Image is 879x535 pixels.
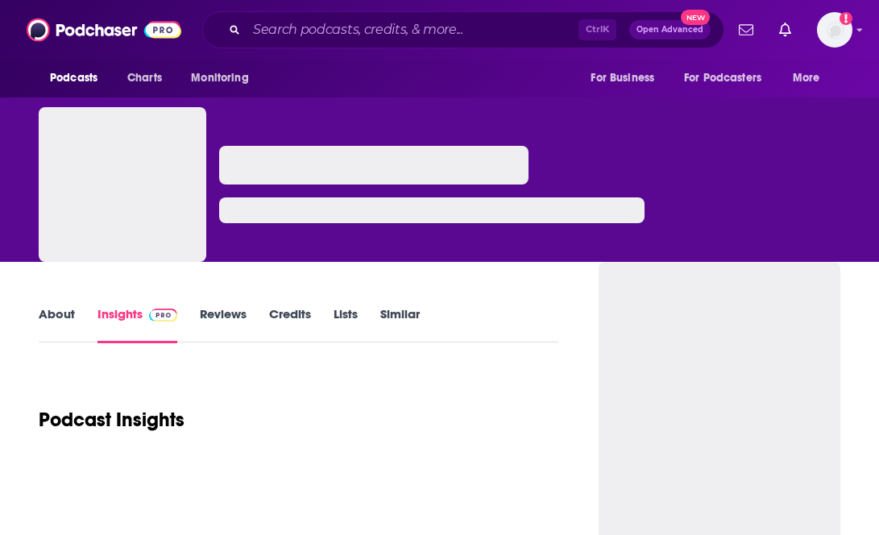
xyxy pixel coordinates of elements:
span: More [793,67,820,89]
button: open menu [782,63,840,93]
span: Ctrl K [578,19,616,40]
a: Show notifications dropdown [773,16,798,44]
a: Credits [269,306,311,343]
img: Podchaser - Follow, Share and Rate Podcasts [27,15,181,45]
span: For Business [591,67,654,89]
button: open menu [39,63,118,93]
a: Charts [117,63,172,93]
button: Open AdvancedNew [629,20,711,39]
span: Logged in as AlexMerceron [817,12,852,48]
h1: Podcast Insights [39,408,185,432]
svg: Add a profile image [840,12,852,25]
a: Show notifications dropdown [732,16,760,44]
span: For Podcasters [684,67,761,89]
img: Podchaser Pro [149,309,177,321]
a: Lists [334,306,358,343]
span: New [681,10,710,25]
span: Podcasts [50,67,97,89]
span: Open Advanced [636,26,703,34]
input: Search podcasts, credits, & more... [247,17,578,43]
span: Charts [127,67,162,89]
a: Reviews [200,306,247,343]
button: open menu [579,63,674,93]
a: InsightsPodchaser Pro [97,306,177,343]
button: Show profile menu [817,12,852,48]
button: open menu [180,63,269,93]
a: About [39,306,75,343]
div: Search podcasts, credits, & more... [202,11,724,48]
span: Monitoring [191,67,248,89]
img: User Profile [817,12,852,48]
a: Similar [380,306,420,343]
button: open menu [674,63,785,93]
